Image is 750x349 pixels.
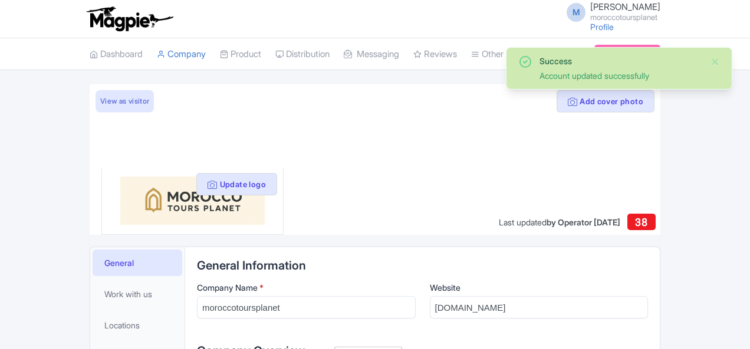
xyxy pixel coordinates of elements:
[413,38,457,71] a: Reviews
[197,259,648,272] h2: General Information
[499,216,620,228] div: Last updated
[93,281,182,307] a: Work with us
[540,55,701,67] div: Success
[104,319,140,331] span: Locations
[590,1,660,12] span: [PERSON_NAME]
[104,257,134,269] span: General
[120,177,265,225] img: uvm8ddooq6tqvi2w3goo.png
[197,282,258,293] span: Company Name
[557,90,654,112] button: Add cover photo
[104,288,152,300] span: Work with us
[635,216,647,228] span: 38
[90,38,143,71] a: Dashboard
[196,173,277,195] button: Update logo
[594,45,660,62] a: Subscription
[540,69,701,82] div: Account updated successfully
[547,217,620,227] span: by Operator [DATE]
[567,3,585,22] span: M
[275,38,330,71] a: Distribution
[710,55,720,69] button: Close
[590,22,614,32] a: Profile
[93,312,182,338] a: Locations
[84,6,175,32] img: logo-ab69f6fb50320c5b225c76a69d11143b.png
[430,282,460,293] span: Website
[471,38,504,71] a: Other
[96,90,154,112] a: View as visitor
[93,250,182,276] a: General
[560,2,660,21] a: M [PERSON_NAME] moroccotoursplanet
[344,38,399,71] a: Messaging
[590,14,660,21] small: moroccotoursplanet
[220,38,261,71] a: Product
[157,38,206,71] a: Company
